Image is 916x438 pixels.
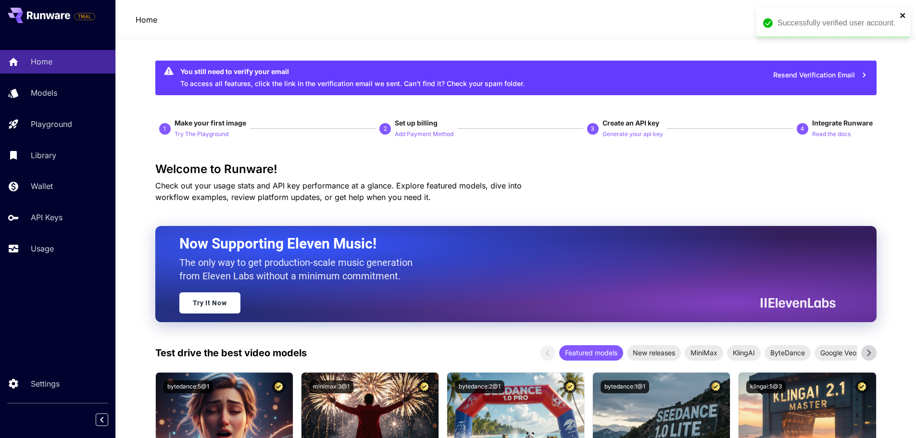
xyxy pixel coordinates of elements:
p: Settings [31,378,60,389]
button: Certified Model – Vetted for best performance and includes a commercial license. [709,380,722,393]
p: Playground [31,118,72,130]
button: bytedance:1@1 [601,380,649,393]
button: Resend Verification Email [768,65,873,85]
span: KlingAI [727,348,761,358]
p: Add Payment Method [395,130,453,139]
p: 3 [591,125,594,133]
span: MiniMax [685,348,723,358]
p: Wallet [31,180,53,192]
button: Read the docs [812,128,851,139]
p: Library [31,150,56,161]
span: Create an API key [602,119,659,127]
span: Check out your usage stats and API key performance at a glance. Explore featured models, dive int... [155,181,522,202]
span: Featured models [559,348,623,358]
div: Successfully verified user account. [778,17,897,29]
button: Certified Model – Vetted for best performance and includes a commercial license. [855,380,868,393]
p: The only way to get production-scale music generation from Eleven Labs without a minimum commitment. [179,256,420,283]
span: ByteDance [765,348,811,358]
span: Set up billing [395,119,438,127]
div: You still need to verify your email [180,66,525,76]
div: New releases [627,345,681,361]
button: bytedance:2@1 [455,380,504,393]
div: Collapse sidebar [103,411,115,428]
span: Google Veo [815,348,862,358]
button: Try The Playground [175,128,228,139]
button: Collapse sidebar [96,413,108,426]
p: Generate your api key [602,130,663,139]
div: KlingAI [727,345,761,361]
button: minimax:3@1 [309,380,353,393]
h3: Welcome to Runware! [155,163,877,176]
p: API Keys [31,212,63,223]
button: klingai:5@3 [746,380,786,393]
span: Make your first image [175,119,246,127]
a: Try It Now [179,292,240,313]
div: Google Veo [815,345,862,361]
p: Models [31,87,57,99]
p: 4 [801,125,804,133]
p: Home [31,56,52,67]
div: Featured models [559,345,623,361]
p: 1 [163,125,166,133]
button: Certified Model – Vetted for best performance and includes a commercial license. [564,380,577,393]
button: Generate your api key [602,128,663,139]
nav: breadcrumb [136,14,157,25]
button: Certified Model – Vetted for best performance and includes a commercial license. [418,380,431,393]
p: Try The Playground [175,130,228,139]
div: ByteDance [765,345,811,361]
p: Read the docs [812,130,851,139]
p: Usage [31,243,54,254]
div: To access all features, click the link in the verification email we sent. Can’t find it? Check yo... [180,63,525,92]
button: Certified Model – Vetted for best performance and includes a commercial license. [272,380,285,393]
button: Add Payment Method [395,128,453,139]
p: Test drive the best video models [155,346,307,360]
button: bytedance:5@1 [163,380,213,393]
p: 2 [384,125,387,133]
a: Home [136,14,157,25]
div: MiniMax [685,345,723,361]
button: close [900,12,906,19]
span: Add your payment card to enable full platform functionality. [74,11,95,22]
span: Integrate Runware [812,119,873,127]
span: New releases [627,348,681,358]
span: TRIAL [75,13,95,20]
h2: Now Supporting Eleven Music! [179,235,828,253]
